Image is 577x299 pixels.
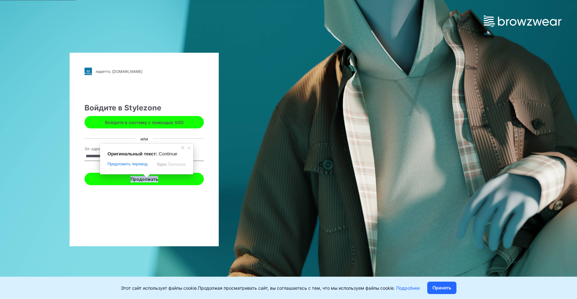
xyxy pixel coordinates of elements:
ya-tr-span: Эл. адрес [85,146,102,151]
ya-tr-span: ларетто. [DOMAIN_NAME] [96,69,142,74]
ya-tr-span: Этот сайт использует файлы cookie. [121,285,198,291]
button: Продолжать [85,173,204,185]
ya-tr-span: Войдите в Stylezone [85,103,161,112]
button: Принять [427,282,456,294]
ya-tr-span: Войдите в систему с помощью SSO [105,119,184,126]
img: browzwear-logo.73288ffb.svg [484,16,561,27]
ya-tr-span: или [140,136,148,141]
a: Подробнее [396,285,420,291]
ya-tr-span: Продолжая просматривать сайт, вы соглашаетесь с тем, что мы используем файлы cookie. [198,285,395,291]
ya-tr-span: Принять [433,284,451,291]
a: ларетто. [DOMAIN_NAME] [85,68,204,75]
span: Предложить перевод [108,161,147,167]
button: Войдите в систему с помощью SSO [85,116,204,128]
img: svg+xml;base64,PHN2ZyB3aWR0aD0iMjgiIGhlaWdodD0iMjgiIHZpZXdCb3g9IjAgMCAyOCAyOCIgZmlsbD0ibm9uZSIgeG... [85,68,92,75]
span: Оригинальный текст: [108,151,158,156]
span: Continue [159,151,177,156]
ya-tr-span: Продолжать [131,176,158,182]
